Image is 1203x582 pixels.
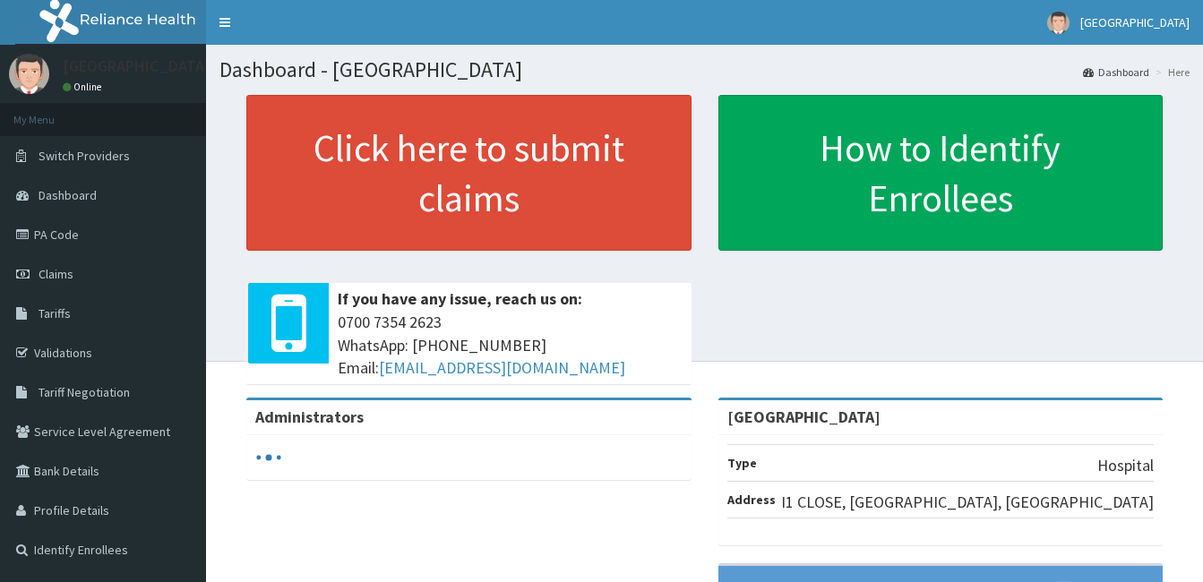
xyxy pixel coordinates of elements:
span: 0700 7354 2623 WhatsApp: [PHONE_NUMBER] Email: [338,311,683,380]
h1: Dashboard - [GEOGRAPHIC_DATA] [219,58,1190,81]
li: Here [1151,64,1190,80]
img: User Image [1047,12,1070,34]
span: Tariffs [39,305,71,321]
strong: [GEOGRAPHIC_DATA] [727,407,881,427]
b: Address [727,492,776,508]
img: User Image [9,54,49,94]
a: Online [63,81,106,93]
b: Administrators [255,407,364,427]
a: How to Identify Enrollees [718,95,1164,251]
span: Switch Providers [39,148,130,164]
b: If you have any issue, reach us on: [338,288,582,309]
span: Tariff Negotiation [39,384,130,400]
a: [EMAIL_ADDRESS][DOMAIN_NAME] [379,357,625,378]
p: Hospital [1097,454,1154,477]
p: [GEOGRAPHIC_DATA] [63,58,211,74]
p: I1 CLOSE, [GEOGRAPHIC_DATA], [GEOGRAPHIC_DATA] [781,491,1154,514]
svg: audio-loading [255,444,282,471]
a: Dashboard [1083,64,1149,80]
span: Dashboard [39,187,97,203]
b: Type [727,455,757,471]
span: Claims [39,266,73,282]
span: [GEOGRAPHIC_DATA] [1080,14,1190,30]
a: Click here to submit claims [246,95,692,251]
